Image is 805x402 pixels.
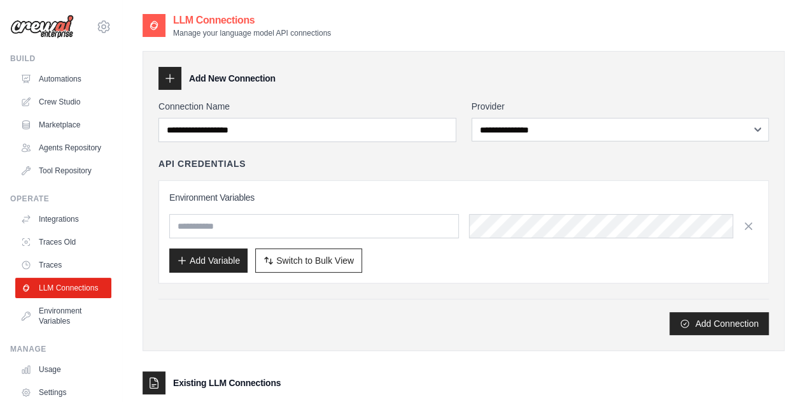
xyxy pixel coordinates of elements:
[15,161,111,181] a: Tool Repository
[15,301,111,331] a: Environment Variables
[10,344,111,354] div: Manage
[669,312,769,335] button: Add Connection
[15,69,111,89] a: Automations
[173,377,281,389] h3: Existing LLM Connections
[472,100,769,113] label: Provider
[169,248,248,273] button: Add Variable
[15,138,111,158] a: Agents Repository
[158,157,246,170] h4: API Credentials
[10,194,111,204] div: Operate
[173,28,331,38] p: Manage your language model API connections
[15,209,111,229] a: Integrations
[169,191,758,204] h3: Environment Variables
[255,248,362,273] button: Switch to Bulk View
[158,100,456,113] label: Connection Name
[189,72,276,85] h3: Add New Connection
[15,115,111,135] a: Marketplace
[15,278,111,298] a: LLM Connections
[173,13,331,28] h2: LLM Connections
[10,54,111,64] div: Build
[15,359,111,380] a: Usage
[15,255,111,275] a: Traces
[15,232,111,252] a: Traces Old
[10,15,74,39] img: Logo
[15,92,111,112] a: Crew Studio
[276,254,354,267] span: Switch to Bulk View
